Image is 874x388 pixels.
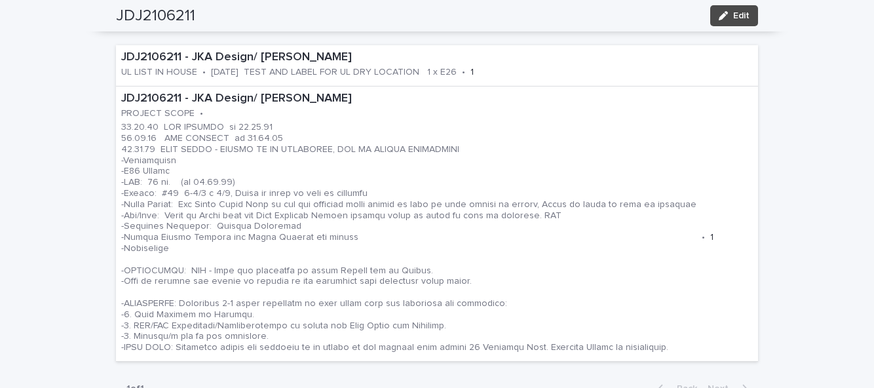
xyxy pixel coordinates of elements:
[121,108,195,119] p: PROJECT SCOPE
[121,67,197,78] p: UL LIST IN HOUSE
[470,67,474,78] p: 1
[200,108,203,119] p: •
[121,122,696,353] p: 33.20.40 LOR IPSUMDO si 22.25.91 56.09.16 AME CONSECT ad 31.64.05 42.31.79 ELIT SEDDO - EIUSMO TE...
[710,5,758,26] button: Edit
[733,11,750,20] span: Edit
[710,232,713,243] p: 1
[121,92,753,106] p: JDJ2106211 - JKA Design/ [PERSON_NAME]
[202,67,206,78] p: •
[462,67,465,78] p: •
[116,45,758,87] a: JDJ2106211 - JKA Design/ [PERSON_NAME]UL LIST IN HOUSE•[DATE] TEST AND LABEL FOR UL DRY LOCATION ...
[211,67,457,78] p: [DATE] TEST AND LABEL FOR UL DRY LOCATION 1 x E26
[702,232,705,243] p: •
[116,87,758,362] a: JDJ2106211 - JKA Design/ [PERSON_NAME]PROJECT SCOPE•33.20.40 LOR IPSUMDO si 22.25.91 56.09.16 AME...
[116,7,195,26] h2: JDJ2106211
[121,50,704,65] p: JDJ2106211 - JKA Design/ [PERSON_NAME]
